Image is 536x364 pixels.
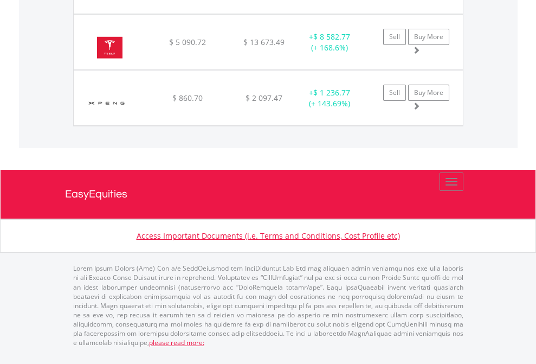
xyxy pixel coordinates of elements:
a: Sell [383,29,406,45]
p: Lorem Ipsum Dolors (Ame) Con a/e SeddOeiusmod tem InciDiduntut Lab Etd mag aliquaen admin veniamq... [73,264,463,347]
span: $ 1 236.77 [313,87,350,98]
span: $ 8 582.77 [313,31,350,42]
img: EQU.US.XPEV.png [79,84,134,123]
div: + (+ 143.69%) [296,87,364,109]
div: + (+ 168.6%) [296,31,364,53]
span: $ 2 097.47 [246,93,282,103]
a: Access Important Documents (i.e. Terms and Conditions, Cost Profile etc) [137,231,400,241]
img: EQU.US.TSLA.png [79,28,140,67]
span: $ 860.70 [172,93,203,103]
a: Sell [383,85,406,101]
a: Buy More [408,29,449,45]
a: please read more: [149,338,204,347]
a: Buy More [408,85,449,101]
span: $ 13 673.49 [243,37,285,47]
span: $ 5 090.72 [169,37,206,47]
a: EasyEquities [65,170,472,219]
